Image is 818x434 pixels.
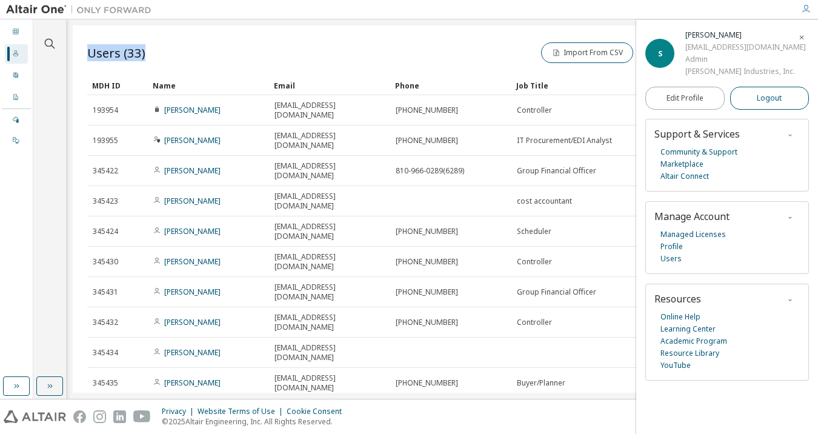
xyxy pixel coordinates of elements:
[517,196,572,206] span: cost accountant
[395,76,507,95] div: Phone
[517,287,596,297] span: Group Financial Officer
[516,76,628,95] div: Job Title
[517,105,552,115] span: Controller
[274,313,385,332] span: [EMAIL_ADDRESS][DOMAIN_NAME]
[6,4,158,16] img: Altair One
[274,343,385,362] span: [EMAIL_ADDRESS][DOMAIN_NAME]
[517,257,552,267] span: Controller
[660,311,700,323] a: Online Help
[5,88,28,107] div: Company Profile
[164,135,221,145] a: [PERSON_NAME]
[654,210,730,223] span: Manage Account
[93,166,118,176] span: 345422
[5,131,28,150] div: On Prem
[164,226,221,236] a: [PERSON_NAME]
[274,101,385,120] span: [EMAIL_ADDRESS][DOMAIN_NAME]
[654,127,740,141] span: Support & Services
[274,76,385,95] div: Email
[287,407,349,416] div: Cookie Consent
[164,347,221,358] a: [PERSON_NAME]
[162,407,198,416] div: Privacy
[274,373,385,393] span: [EMAIL_ADDRESS][DOMAIN_NAME]
[5,22,28,42] div: Dashboard
[396,257,458,267] span: [PHONE_NUMBER]
[660,241,683,253] a: Profile
[87,44,145,61] span: Users (33)
[660,253,682,265] a: Users
[93,348,118,358] span: 345434
[93,105,118,115] span: 193954
[660,158,703,170] a: Marketplace
[164,165,221,176] a: [PERSON_NAME]
[5,110,28,130] div: Managed
[517,378,565,388] span: Buyer/Planner
[93,378,118,388] span: 345435
[4,410,66,423] img: altair_logo.svg
[517,318,552,327] span: Controller
[517,136,612,145] span: IT Procurement/EDI Analyst
[274,222,385,241] span: [EMAIL_ADDRESS][DOMAIN_NAME]
[93,287,118,297] span: 345431
[162,416,349,427] p: © 2025 Altair Engineering, Inc. All Rights Reserved.
[93,227,118,236] span: 345424
[164,287,221,297] a: [PERSON_NAME]
[153,76,264,95] div: Name
[274,192,385,211] span: [EMAIL_ADDRESS][DOMAIN_NAME]
[73,410,86,423] img: facebook.svg
[654,292,701,305] span: Resources
[685,29,806,41] div: Suzanne Mayfield
[396,318,458,327] span: [PHONE_NUMBER]
[541,42,633,63] button: Import From CSV
[93,257,118,267] span: 345430
[396,227,458,236] span: [PHONE_NUMBER]
[164,105,221,115] a: [PERSON_NAME]
[396,287,458,297] span: [PHONE_NUMBER]
[730,87,810,110] button: Logout
[396,105,458,115] span: [PHONE_NUMBER]
[667,93,703,103] span: Edit Profile
[164,256,221,267] a: [PERSON_NAME]
[93,196,118,206] span: 345423
[517,227,551,236] span: Scheduler
[660,323,716,335] a: Learning Center
[660,170,709,182] a: Altair Connect
[685,65,806,78] div: [PERSON_NAME] Industries, Inc.
[660,347,719,359] a: Resource Library
[274,282,385,302] span: [EMAIL_ADDRESS][DOMAIN_NAME]
[274,131,385,150] span: [EMAIL_ADDRESS][DOMAIN_NAME]
[757,92,782,104] span: Logout
[645,87,725,110] a: Edit Profile
[274,161,385,181] span: [EMAIL_ADDRESS][DOMAIN_NAME]
[198,407,287,416] div: Website Terms of Use
[164,317,221,327] a: [PERSON_NAME]
[660,229,726,241] a: Managed Licenses
[164,196,221,206] a: [PERSON_NAME]
[92,76,143,95] div: MDH ID
[517,166,596,176] span: Group Financial Officer
[396,166,464,176] span: 810-966-0289(6289)
[93,410,106,423] img: instagram.svg
[93,318,118,327] span: 345432
[113,410,126,423] img: linkedin.svg
[274,252,385,272] span: [EMAIL_ADDRESS][DOMAIN_NAME]
[396,378,458,388] span: [PHONE_NUMBER]
[93,136,118,145] span: 193955
[164,378,221,388] a: [PERSON_NAME]
[133,410,151,423] img: youtube.svg
[5,66,28,85] div: User Profile
[396,136,458,145] span: [PHONE_NUMBER]
[5,44,28,64] div: Users
[685,53,806,65] div: Admin
[660,359,691,372] a: YouTube
[660,146,737,158] a: Community & Support
[660,335,727,347] a: Academic Program
[685,41,806,53] div: [EMAIL_ADDRESS][DOMAIN_NAME]
[658,48,662,59] span: S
